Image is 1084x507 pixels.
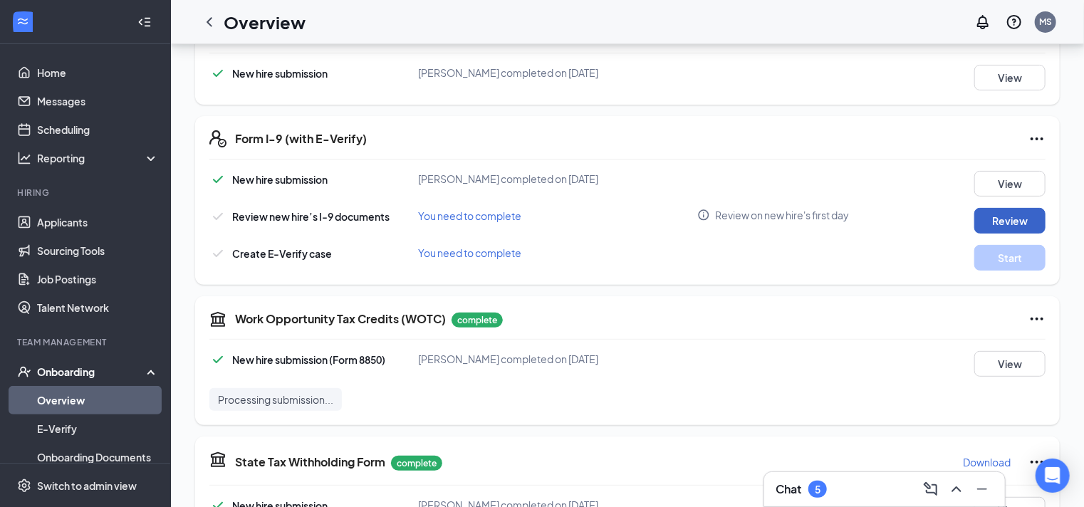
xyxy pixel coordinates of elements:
[974,65,1046,90] button: View
[209,171,226,188] svg: Checkmark
[419,66,599,79] span: [PERSON_NAME] completed on [DATE]
[37,443,159,471] a: Onboarding Documents
[37,265,159,293] a: Job Postings
[1028,454,1046,471] svg: Ellipses
[1028,310,1046,328] svg: Ellipses
[37,151,160,165] div: Reporting
[17,336,156,348] div: Team Management
[974,208,1046,234] button: Review
[235,131,367,147] h5: Form I-9 (with E-Verify)
[218,392,333,407] span: Processing submission...
[697,209,710,221] svg: Info
[224,10,306,34] h1: Overview
[1039,16,1052,28] div: MS
[232,247,332,260] span: Create E-Verify case
[37,87,159,115] a: Messages
[945,478,968,501] button: ChevronUp
[137,15,152,29] svg: Collapse
[37,414,159,443] a: E-Verify
[17,365,31,379] svg: UserCheck
[922,481,939,498] svg: ComposeMessage
[37,236,159,265] a: Sourcing Tools
[419,246,522,259] span: You need to complete
[232,67,328,80] span: New hire submission
[715,208,849,222] span: Review on new hire's first day
[37,293,159,322] a: Talent Network
[963,455,1011,469] p: Download
[391,456,442,471] p: complete
[209,351,226,368] svg: Checkmark
[37,115,159,144] a: Scheduling
[962,451,1011,474] button: Download
[919,478,942,501] button: ComposeMessage
[776,481,801,497] h3: Chat
[17,151,31,165] svg: Analysis
[419,352,599,365] span: [PERSON_NAME] completed on [DATE]
[452,313,503,328] p: complete
[17,187,156,199] div: Hiring
[232,173,328,186] span: New hire submission
[209,245,226,262] svg: Checkmark
[209,310,226,328] svg: TaxGovernmentIcon
[232,353,385,366] span: New hire submission (Form 8850)
[971,478,994,501] button: Minimize
[37,386,159,414] a: Overview
[37,479,137,493] div: Switch to admin view
[1028,130,1046,147] svg: Ellipses
[815,484,820,496] div: 5
[974,245,1046,271] button: Start
[201,14,218,31] svg: ChevronLeft
[974,351,1046,377] button: View
[16,14,30,28] svg: WorkstreamLogo
[235,311,446,327] h5: Work Opportunity Tax Credits (WOTC)
[974,171,1046,197] button: View
[37,365,147,379] div: Onboarding
[17,479,31,493] svg: Settings
[209,65,226,82] svg: Checkmark
[37,58,159,87] a: Home
[232,210,390,223] span: Review new hire’s I-9 documents
[235,454,385,470] h5: State Tax Withholding Form
[1036,459,1070,493] div: Open Intercom Messenger
[974,481,991,498] svg: Minimize
[1006,14,1023,31] svg: QuestionInfo
[209,451,226,468] svg: TaxGovernmentIcon
[209,208,226,225] svg: Checkmark
[419,209,522,222] span: You need to complete
[37,208,159,236] a: Applicants
[974,14,991,31] svg: Notifications
[209,130,226,147] svg: FormI9EVerifyIcon
[419,172,599,185] span: [PERSON_NAME] completed on [DATE]
[948,481,965,498] svg: ChevronUp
